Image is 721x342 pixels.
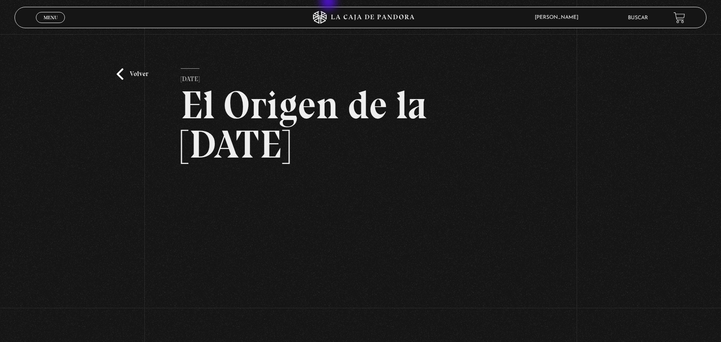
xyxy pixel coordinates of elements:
a: View your shopping cart [674,12,685,23]
span: Menu [44,15,58,20]
p: [DATE] [181,68,199,85]
a: Volver [117,68,148,80]
a: Buscar [628,15,648,20]
span: Cerrar [41,22,61,28]
span: [PERSON_NAME] [530,15,587,20]
h2: El Origen de la [DATE] [181,85,541,164]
